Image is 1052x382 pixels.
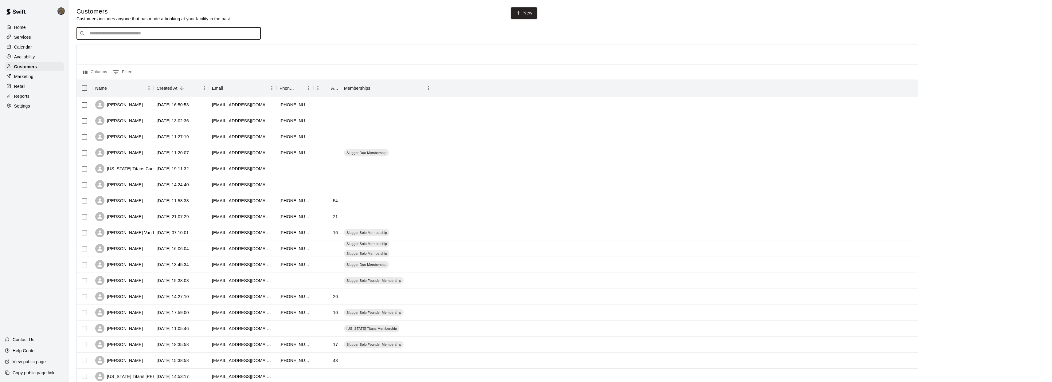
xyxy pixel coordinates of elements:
div: +15419746330 [280,341,310,348]
div: Marketing [5,72,64,81]
div: [PERSON_NAME] [95,148,143,157]
div: mandm@wvi.com [212,118,273,124]
div: amelialeeanne@icloud.com [212,341,273,348]
div: [US_STATE] Titans [PERSON_NAME] 16U [95,372,191,381]
div: 2025-09-30 17:59:00 [157,309,189,316]
div: 2025-09-29 14:53:17 [157,373,189,380]
div: 16 [333,230,338,236]
div: Slugger Solo Membership [344,229,389,236]
button: Menu [313,84,323,93]
div: hayzlett2004@msn.com [212,150,273,156]
div: +15037019051 [280,198,310,204]
div: 16 [333,309,338,316]
div: Slugger Solo Membership [344,240,389,247]
div: 2025-09-29 15:38:58 [157,357,189,364]
div: garrettkoehler522@gmail.com [212,309,273,316]
div: [PERSON_NAME] [95,116,143,125]
div: Slugger Solo Founder Membership [344,341,404,348]
div: Presley Jantzi [56,5,69,17]
div: Slugger Solo Founder Membership [344,277,404,284]
div: oregontitansvp@gmail.com [212,373,273,380]
div: Slugger Duo Membership [344,261,389,268]
button: Menu [424,84,433,93]
button: Sort [370,84,379,93]
span: Slugger Solo Founder Membership [344,310,404,315]
button: Menu [144,84,154,93]
div: jacob.fifhause@gmail.com [212,262,273,268]
div: 2025-10-02 13:45:34 [157,262,189,268]
div: [PERSON_NAME] [95,292,143,301]
div: Email [209,80,276,97]
div: 2025-09-30 11:05:46 [157,325,189,332]
div: jwnelson.nelson1@gmail.com [212,246,273,252]
span: Slugger Duo Membership [344,150,389,155]
div: 2025-10-04 19:11:32 [157,166,189,172]
span: Slugger Solo Membership [344,230,389,235]
div: Created At [157,80,178,97]
div: +15418299565 [280,262,310,268]
img: Presley Jantzi [57,7,65,15]
div: Slugger Duo Membership [344,149,389,156]
button: Show filters [111,67,135,77]
div: jenners426@yahoo.com [212,102,273,108]
span: Slugger Solo Founder Membership [344,342,404,347]
div: Memberships [344,80,370,97]
a: Retail [5,82,64,91]
div: [PERSON_NAME] [95,276,143,285]
p: Settings [14,103,30,109]
a: Home [5,23,64,32]
div: dayvidgarcia17@gmail.com [212,293,273,300]
div: Age [331,80,338,97]
div: [PERSON_NAME] [95,100,143,109]
button: Sort [223,84,232,93]
div: 54 [333,198,338,204]
div: 2025-10-01 14:27:10 [157,293,189,300]
div: [PERSON_NAME] [95,340,143,349]
div: +14255033401 [280,246,310,252]
div: Customers [5,62,64,71]
div: 26 [333,293,338,300]
div: +15417403400 [280,293,310,300]
a: Availability [5,52,64,61]
div: oregontitans1@gmail.com [212,166,273,172]
p: Services [14,34,31,40]
div: Name [92,80,154,97]
div: Name [95,80,107,97]
p: View public page [13,359,46,365]
div: 43 [333,357,338,364]
div: erinfountainlarson2428@gmail.com [212,214,273,220]
p: Retail [14,83,25,89]
div: Slugger Solo Membership [344,250,389,257]
div: 17 [333,341,338,348]
div: +15412311637 [280,102,310,108]
div: Age [313,80,341,97]
button: Menu [200,84,209,93]
div: +15419054213 [280,309,310,316]
div: 2025-10-05 16:50:53 [157,102,189,108]
div: 21 [333,214,338,220]
div: raydavis729@gmail.com [212,278,273,284]
a: Reports [5,92,64,101]
button: Sort [178,84,186,93]
div: [PERSON_NAME] [95,308,143,317]
div: 2025-10-05 13:02:36 [157,118,189,124]
div: 2025-10-05 11:27:19 [157,134,189,140]
div: oregontitanssecretary@gmail.com [212,325,273,332]
div: +19717193525 [280,214,310,220]
button: Sort [107,84,115,93]
p: Marketing [14,73,33,80]
div: +15412311262 [280,134,310,140]
div: [PERSON_NAME] [95,212,143,221]
p: Availability [14,54,35,60]
div: 2025-10-03 07:10:01 [157,230,189,236]
a: Calendar [5,42,64,52]
div: Created At [154,80,209,97]
div: Email [212,80,223,97]
button: Menu [304,84,313,93]
div: Slugger Solo Founder Membership [344,309,404,316]
div: 2025-10-03 21:07:29 [157,214,189,220]
p: Contact Us [13,337,34,343]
